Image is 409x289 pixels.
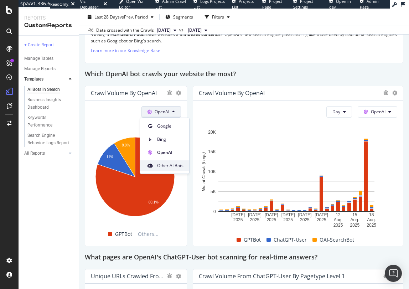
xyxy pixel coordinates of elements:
button: OpenAI [141,106,181,118]
div: Manage Reports [24,65,56,73]
text: 15K [208,149,216,154]
text: [DATE] [265,212,278,217]
text: [DATE] [298,212,312,217]
text: [DATE] [248,212,262,217]
text: 0 [213,209,216,214]
a: Manage Tables [24,55,74,62]
div: bug [383,90,389,95]
text: 5K [211,189,216,194]
a: + Create Report [24,41,74,49]
div: Crawl Volume by OpenAI [199,89,265,97]
span: 2025 Jul. 21st [188,27,202,33]
h2: Which OpenAI bot crawls your website the most? [85,69,236,80]
span: Other AI Bots [157,162,183,169]
div: All Reports [24,150,45,157]
text: No. of Crawls (Logs) [201,152,206,191]
svg: A chart. [91,128,179,228]
text: 2025 [350,223,360,228]
div: Crawl Volume from ChatGPT-User by pagetype Level 1 [199,273,345,280]
div: ReadOnly: [50,1,69,7]
div: bug [167,273,172,278]
span: Day [332,109,340,115]
text: 2025 [300,217,310,222]
div: Reports [24,14,73,21]
span: Segments [173,14,193,20]
text: 10K [208,169,216,174]
text: [DATE] [281,212,295,217]
button: Day [326,106,352,118]
a: All Reports [24,150,67,157]
a: Templates [24,76,67,83]
div: Crawl Volume by OpenAIDayOpenAIA chart.GPTBotChatGPT-UserOAI-SearchBot [193,86,403,246]
div: Manage Tables [24,55,53,62]
text: Aug. [334,217,343,222]
div: bug [167,90,172,95]
text: Aug. [367,217,376,222]
text: 8.9% [122,143,130,147]
a: Manage Reports [24,65,74,73]
text: 2025 [250,217,260,222]
span: ChatGPT-User [274,236,307,244]
a: Business Insights Dashboard [27,96,74,111]
text: 2025 [233,217,243,222]
button: Filters [202,11,233,23]
div: Unique URLs Crawled from ChatGPT-User [91,273,163,280]
text: 12 [336,212,341,217]
span: OAI-SearchBot [320,236,354,244]
button: [DATE] [154,26,179,35]
div: Search Engine Behavior: Logs Report [27,132,69,147]
span: GPTBot [244,236,261,244]
h2: What pages are OpenAI's ChatGPT-User bot scanning for real-time answers? [85,252,317,263]
div: Crawl Volume by OpenAI [91,89,157,97]
a: Search Engine Behavior: Logs Report [27,132,74,147]
text: 2025 [367,223,377,228]
text: 15 [353,212,358,217]
div: Keywords Performance [27,114,67,129]
div: AI Bots in Search [27,86,60,93]
span: vs Prev. Period [120,14,148,20]
a: Learn more in our Knowledge Base [91,47,160,53]
button: [DATE] [185,26,210,35]
div: Filters [212,14,224,20]
a: AI Bots in Search [27,86,74,93]
text: 20K [208,130,216,135]
text: 18 [369,212,374,217]
span: 2025 Aug. 18th [157,27,171,33]
div: Templates [24,76,43,83]
span: GPTBot [115,230,132,238]
span: OpenAI [371,109,385,115]
div: Business Insights Dashboard [27,96,68,111]
text: 11% [106,155,113,159]
text: [DATE] [232,212,245,217]
svg: A chart. [199,128,394,228]
a: Keywords Performance [27,114,74,129]
span: Last 28 Days [94,14,120,20]
span: Others... [135,230,161,238]
text: 80.1% [149,200,159,204]
div: Data crossed with the Crawls [96,27,154,33]
text: 2025 [267,217,276,222]
div: CustomReports [24,21,73,30]
div: Which OpenAI bot crawls your website the most? [85,69,403,80]
span: OpenAI [155,109,169,115]
p: Finally, the crawls websites and for OpenAI's new search engine (SearchGPT), like those used by t... [91,31,397,43]
span: OpenAI [157,149,183,156]
span: Google [157,123,183,129]
div: What pages are OpenAI's ChatGPT-User bot scanning for real-time answers? [85,252,403,263]
div: Crawl Volume by OpenAIOpenAIA chart.GPTBotOthers... [85,86,187,246]
text: Aug. [351,217,359,222]
text: 2025 [333,223,343,228]
div: Open Intercom Messenger [385,265,402,282]
text: 2025 [284,217,293,222]
button: OpenAI [358,106,397,118]
text: 2025 [317,217,326,222]
text: [DATE] [315,212,328,217]
span: vs [179,27,185,33]
div: bug [383,273,389,278]
span: Bing [157,136,183,143]
button: Segments [162,11,196,23]
button: Last 28 DaysvsPrev. Period [85,11,156,23]
div: + Create Report [24,41,54,49]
